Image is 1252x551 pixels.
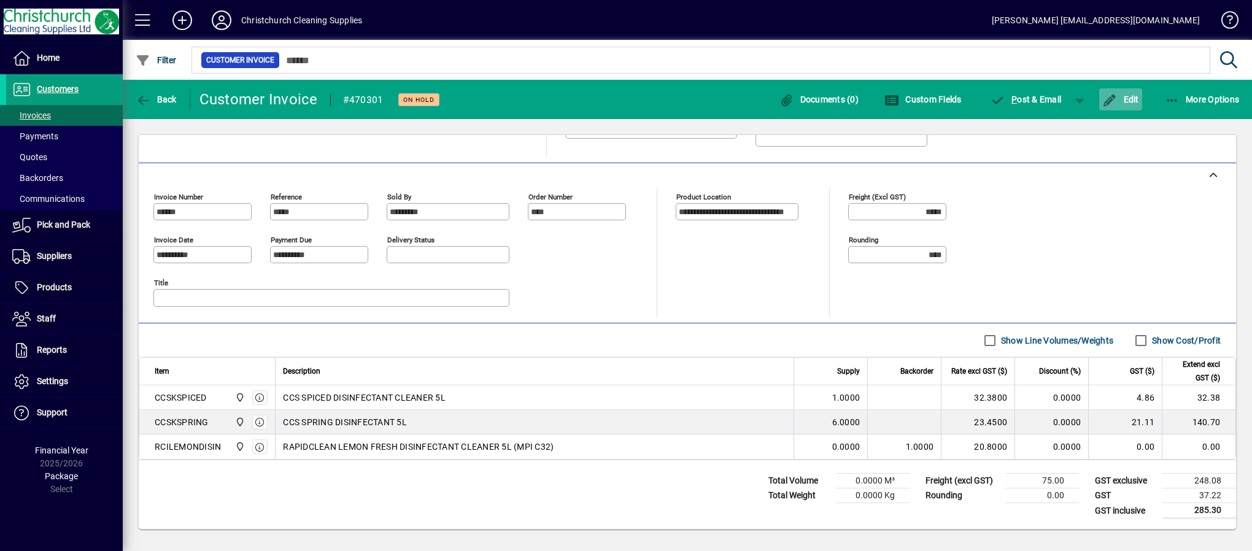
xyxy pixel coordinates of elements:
[241,10,362,30] div: Christchurch Cleaning Supplies
[849,236,878,244] mat-label: Rounding
[1162,385,1235,410] td: 32.38
[1212,2,1237,42] a: Knowledge Base
[232,415,246,429] span: Christchurch Cleaning Supplies Ltd
[37,345,67,355] span: Reports
[776,88,862,110] button: Documents (0)
[1162,503,1236,518] td: 285.30
[37,282,72,292] span: Products
[906,441,934,453] span: 1.0000
[154,279,168,287] mat-label: Title
[984,88,1068,110] button: Post & Email
[762,488,836,503] td: Total Weight
[154,236,193,244] mat-label: Invoice date
[1088,385,1162,410] td: 4.86
[1165,94,1240,104] span: More Options
[1099,88,1142,110] button: Edit
[6,105,123,126] a: Invoices
[154,193,203,201] mat-label: Invoice number
[12,173,63,183] span: Backorders
[1162,410,1235,434] td: 140.70
[949,416,1007,428] div: 23.4500
[155,391,207,404] div: CCSKSPICED
[12,194,85,204] span: Communications
[37,314,56,323] span: Staff
[1011,94,1017,104] span: P
[133,88,180,110] button: Back
[1014,434,1088,459] td: 0.0000
[37,376,68,386] span: Settings
[528,193,573,201] mat-label: Order number
[6,398,123,428] a: Support
[283,416,407,428] span: CCS SPRING DISINFECTANT 5L
[1102,94,1139,104] span: Edit
[403,96,435,104] span: On hold
[1162,88,1243,110] button: More Options
[1162,488,1236,503] td: 37.22
[884,94,962,104] span: Custom Fields
[1088,410,1162,434] td: 21.11
[6,335,123,366] a: Reports
[837,364,860,378] span: Supply
[832,391,860,404] span: 1.0000
[12,152,47,162] span: Quotes
[206,54,274,66] span: Customer Invoice
[1162,474,1236,488] td: 248.08
[1005,488,1079,503] td: 0.00
[37,251,72,261] span: Suppliers
[6,188,123,209] a: Communications
[387,193,411,201] mat-label: Sold by
[6,366,123,397] a: Settings
[283,364,320,378] span: Description
[919,488,1005,503] td: Rounding
[951,364,1007,378] span: Rate excl GST ($)
[762,474,836,488] td: Total Volume
[1039,364,1081,378] span: Discount (%)
[6,147,123,168] a: Quotes
[849,193,906,201] mat-label: Freight (excl GST)
[6,168,123,188] a: Backorders
[12,131,58,141] span: Payments
[1150,334,1221,347] label: Show Cost/Profit
[37,407,68,417] span: Support
[1089,474,1162,488] td: GST exclusive
[1089,503,1162,518] td: GST inclusive
[155,416,209,428] div: CCSKSPRING
[949,441,1007,453] div: 20.8000
[283,391,446,404] span: CCS SPICED DISINFECTANT CLEANER 5L
[6,304,123,334] a: Staff
[992,10,1200,30] div: [PERSON_NAME] [EMAIL_ADDRESS][DOMAIN_NAME]
[991,94,1062,104] span: ost & Email
[6,126,123,147] a: Payments
[900,364,933,378] span: Backorder
[779,94,859,104] span: Documents (0)
[35,445,88,455] span: Financial Year
[6,241,123,272] a: Suppliers
[37,84,79,94] span: Customers
[1014,410,1088,434] td: 0.0000
[6,43,123,74] a: Home
[1088,434,1162,459] td: 0.00
[283,441,554,453] span: RAPIDCLEAN LEMON FRESH DISINFECTANT CLEANER 5L (MPI C32)
[1089,488,1162,503] td: GST
[836,488,910,503] td: 0.0000 Kg
[1014,385,1088,410] td: 0.0000
[881,88,965,110] button: Custom Fields
[37,220,90,229] span: Pick and Pack
[232,391,246,404] span: Christchurch Cleaning Supplies Ltd
[836,474,910,488] td: 0.0000 M³
[999,334,1113,347] label: Show Line Volumes/Weights
[202,9,241,31] button: Profile
[676,193,731,201] mat-label: Product location
[12,110,51,120] span: Invoices
[387,236,435,244] mat-label: Delivery status
[1170,358,1220,385] span: Extend excl GST ($)
[136,94,177,104] span: Back
[1162,434,1235,459] td: 0.00
[919,474,1005,488] td: Freight (excl GST)
[6,272,123,303] a: Products
[199,90,318,109] div: Customer Invoice
[6,210,123,241] a: Pick and Pack
[155,364,169,378] span: Item
[123,88,190,110] app-page-header-button: Back
[832,441,860,453] span: 0.0000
